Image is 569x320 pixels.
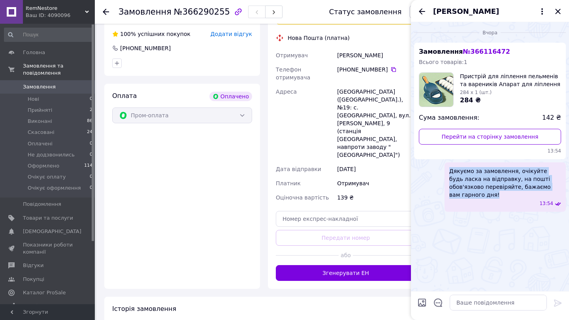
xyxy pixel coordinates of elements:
span: 114 [84,162,92,169]
span: Покупці [23,276,44,283]
button: [PERSON_NAME] [433,6,547,17]
span: Очікує оплату [28,173,66,181]
div: 139 ₴ [335,190,417,205]
span: або [339,251,352,259]
span: Сума замовлення: [419,113,479,122]
span: 100% [120,31,136,37]
div: [DATE] [335,162,417,176]
span: 0 [90,96,92,103]
span: Аналітика [23,303,50,310]
span: 0 [90,151,92,158]
button: Відкрити шаблони відповідей [433,297,443,308]
span: Замовлення [23,83,56,90]
div: успішних покупок [112,30,190,38]
div: Оплачено [209,92,252,101]
span: Платник [276,180,301,186]
span: № 366116472 [463,48,510,55]
span: Додати відгук [211,31,252,37]
span: Оплата [112,92,137,100]
div: [PERSON_NAME] [335,48,417,62]
input: Номер експрес-накладної [276,211,416,227]
span: Показники роботи компанії [23,241,73,256]
span: 24 [87,129,92,136]
div: [GEOGRAPHIC_DATA] ([GEOGRAPHIC_DATA].), №19: с. [GEOGRAPHIC_DATA], вул. [PERSON_NAME], 9 (станція... [335,85,417,162]
div: [PHONE_NUMBER] [337,66,416,73]
button: Згенерувати ЕН [276,265,416,281]
span: Скасовані [28,129,55,136]
span: 2 [90,107,92,114]
span: Каталог ProSale [23,289,66,296]
button: Закрити [553,7,563,16]
span: 13:54 11.10.2025 [539,200,553,207]
span: 284 ₴ [460,96,481,104]
span: Замовлення [419,48,510,55]
div: Отримувач [335,176,417,190]
span: Історія замовлення [112,305,176,312]
span: Вчора [479,30,501,36]
span: Оформлено [28,162,59,169]
span: Замовлення та повідомлення [23,62,95,77]
span: Телефон отримувача [276,66,310,81]
input: Пошук [4,28,93,42]
span: Адреса [276,88,297,95]
span: [PERSON_NAME] [433,6,499,17]
span: Головна [23,49,45,56]
img: 6589271766_w100_h100_ustrojstvo-dlya-lepki.jpg [419,73,453,107]
span: Повідомлення [23,201,61,208]
span: [DEMOGRAPHIC_DATA] [23,228,81,235]
span: Оціночна вартість [276,194,329,201]
span: Товари та послуги [23,215,73,222]
span: Нові [28,96,39,103]
span: Дякуємо за замовлення, очікуйте будь ласка на відправку, на пошті обов'язково перевіряйте, бажаєм... [449,167,561,199]
span: ItemNestore [26,5,85,12]
span: 0 [90,140,92,147]
span: Не додзвонились [28,151,75,158]
span: Відгуки [23,262,43,269]
span: Оплачені [28,140,53,147]
span: Дата відправки [276,166,321,172]
span: 13:54 11.10.2025 [419,148,561,154]
span: 0 [90,184,92,192]
div: [PHONE_NUMBER] [119,44,171,52]
span: 86 [87,118,92,125]
span: Прийняті [28,107,52,114]
span: №366290255 [174,7,230,17]
span: Виконані [28,118,52,125]
div: Нова Пошта (платна) [286,34,352,42]
div: Ваш ID: 4090096 [26,12,95,19]
span: 142 ₴ [542,113,561,122]
span: Очікує оформлення [28,184,81,192]
a: Перейти на сторінку замовлення [419,129,561,145]
span: Отримувач [276,52,308,58]
div: Повернутися назад [103,8,109,16]
span: Пристрій для ліплення пельменів та вареників Апарат для ліплення пельменів ручний 2 в 1 [460,72,561,88]
div: 11.10.2025 [414,28,566,36]
span: 284 x 1 (шт.) [460,90,492,95]
button: Назад [417,7,427,16]
span: 0 [90,173,92,181]
span: Замовлення [119,7,171,17]
div: Статус замовлення [329,8,402,16]
span: Всього товарів: 1 [419,59,467,65]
